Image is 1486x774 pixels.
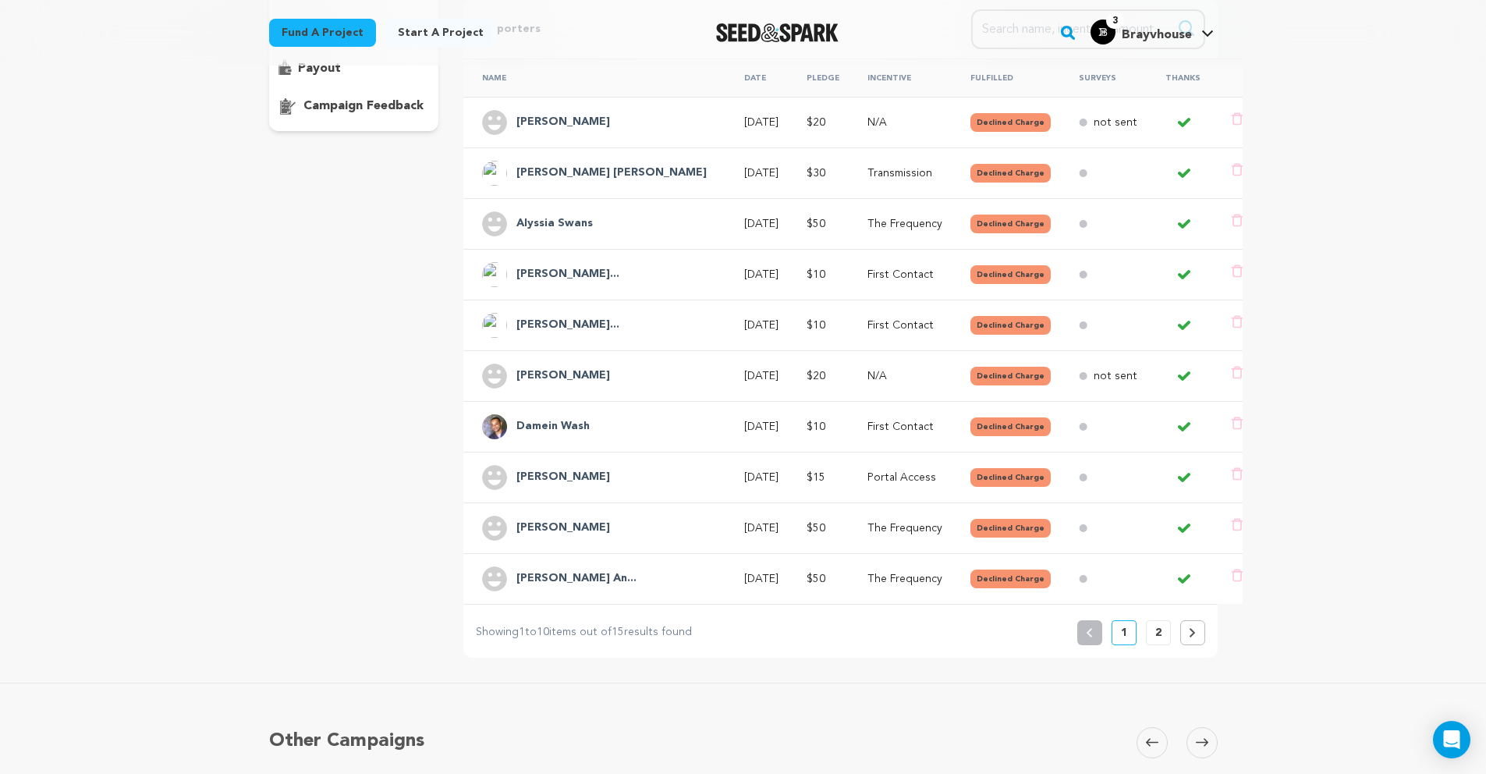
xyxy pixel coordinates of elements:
span: $30 [807,168,825,179]
span: Brayvhouse [1122,29,1192,41]
span: 10 [537,627,549,637]
img: user.png [482,211,507,236]
p: [DATE] [744,520,778,536]
a: Seed&Spark Homepage [716,23,839,42]
button: Declined Charge [970,164,1051,183]
h4: Alyssia Swans [516,215,593,233]
span: $10 [807,320,825,331]
th: Surveys [1060,59,1147,97]
p: The Frequency [867,520,942,536]
h5: Other Campaigns [269,727,424,755]
span: 3 [1106,13,1124,29]
span: $50 [807,573,825,584]
span: $20 [807,371,825,382]
button: Declined Charge [970,468,1051,487]
button: Declined Charge [970,265,1051,284]
img: user.png [482,110,507,135]
span: $15 [807,472,825,483]
img: user.png [482,364,507,389]
p: Showing to items out of results found [476,623,692,642]
a: Brayvhouse's Profile [1087,16,1217,44]
th: Pledge [788,59,849,97]
th: Name [463,59,725,97]
p: The Frequency [867,216,942,232]
button: Declined Charge [970,417,1051,436]
h4: Kacy Cross [516,468,610,487]
th: Thanks [1147,59,1212,97]
h4: Tyler Jones [516,113,610,132]
p: N/A [867,368,942,384]
button: payout [269,56,439,81]
p: [DATE] [744,571,778,587]
img: user.png [482,566,507,591]
h4: Damein Wash [516,417,590,436]
h4: STANSBERRY WAYNE [516,316,619,335]
span: Brayvhouse's Profile [1087,16,1217,49]
p: First Contact [867,267,942,282]
span: 1 [519,627,525,637]
div: Brayvhouse's Profile [1091,20,1192,44]
h4: Robert Darren [516,164,707,183]
button: Declined Charge [970,113,1051,132]
p: Transmission [867,165,942,181]
h4: STANSBERRY WAYNE [516,265,619,284]
a: Fund a project [269,19,376,47]
p: First Contact [867,318,942,333]
a: Start a project [385,19,496,47]
img: user.png [482,465,507,490]
button: campaign feedback [269,94,439,119]
img: 66b312189063c2cc.jpg [1091,20,1115,44]
p: [DATE] [744,419,778,435]
th: Fulfilled [952,59,1060,97]
button: 1 [1112,620,1137,645]
h4: Kaiya Jeramy And Cat Children [516,570,637,588]
button: 2 [1146,620,1171,645]
button: Declined Charge [970,215,1051,233]
p: campaign feedback [303,97,424,115]
button: Declined Charge [970,519,1051,538]
p: [DATE] [744,470,778,485]
p: First Contact [867,419,942,435]
span: 15 [612,627,624,637]
button: Declined Charge [970,316,1051,335]
p: [DATE] [744,368,778,384]
img: user.png [482,516,507,541]
p: not sent [1094,368,1137,384]
img: ACg8ocIfDmybecNLbr5GnCQNksZP18CrphbI3wJiateu-xggI14lpfI0=s96-c [482,161,507,186]
span: $50 [807,218,825,229]
span: $20 [807,117,825,128]
p: 1 [1121,625,1127,641]
th: Incentive [849,59,952,97]
th: Date [725,59,788,97]
p: [DATE] [744,216,778,232]
p: [DATE] [744,165,778,181]
h4: Lance Parker [516,519,610,538]
button: Declined Charge [970,367,1051,385]
img: ACg8ocKO6QMYNS60BanUcu-YtZ2Knj6p-UbmtrNwtBnMqpf-RajW6Q=s96-c [482,313,507,338]
p: not sent [1094,115,1137,130]
p: [DATE] [744,267,778,282]
span: $50 [807,523,825,534]
p: [DATE] [744,318,778,333]
p: 2 [1155,625,1161,641]
span: $10 [807,269,825,280]
button: Declined Charge [970,570,1051,588]
img: ACg8ocKO6QMYNS60BanUcu-YtZ2Knj6p-UbmtrNwtBnMqpf-RajW6Q=s96-c [482,262,507,287]
p: The Frequency [867,571,942,587]
h4: Kaylah Benjamin [516,367,610,385]
p: Portal Access [867,470,942,485]
div: Open Intercom Messenger [1433,721,1470,758]
span: $10 [807,421,825,432]
p: [DATE] [744,115,778,130]
p: N/A [867,115,942,130]
p: payout [298,59,341,78]
img: IMG_0138%20copy.JPG [482,414,507,439]
img: Seed&Spark Logo Dark Mode [716,23,839,42]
